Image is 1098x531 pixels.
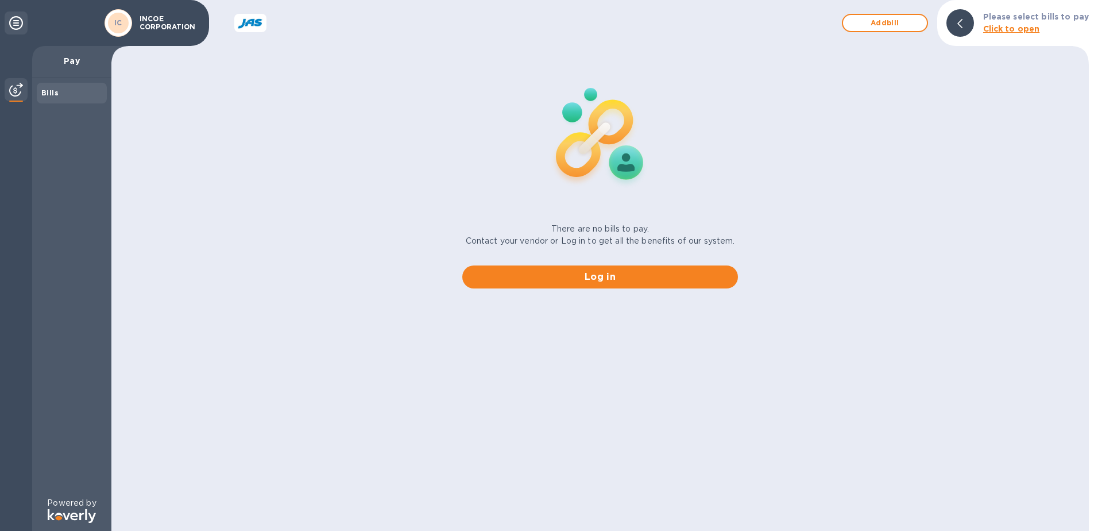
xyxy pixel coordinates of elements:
[842,14,928,32] button: Addbill
[852,16,918,30] span: Add bill
[41,55,102,67] p: Pay
[114,18,122,27] b: IC
[983,12,1089,21] b: Please select bills to pay
[466,223,735,247] p: There are no bills to pay. Contact your vendor or Log in to get all the benefits of our system.
[462,265,738,288] button: Log in
[48,509,96,523] img: Logo
[41,88,59,97] b: Bills
[47,497,96,509] p: Powered by
[983,24,1040,33] b: Click to open
[471,270,729,284] span: Log in
[140,15,197,31] p: INCOE CORPORATION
